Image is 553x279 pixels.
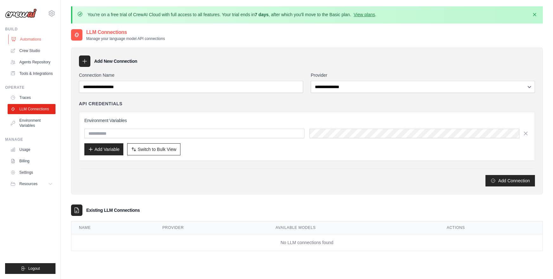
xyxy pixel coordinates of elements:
img: Logo [5,9,37,18]
span: Switch to Bulk View [138,146,176,152]
span: Logout [28,266,40,271]
button: Logout [5,263,55,274]
a: Environment Variables [8,115,55,131]
a: LLM Connections [8,104,55,114]
th: Actions [439,221,543,234]
div: Manage [5,137,55,142]
h2: LLM Connections [86,29,165,36]
a: Automations [8,34,56,44]
label: Connection Name [79,72,303,78]
div: Operate [5,85,55,90]
label: Provider [311,72,535,78]
a: Usage [8,145,55,155]
div: Build [5,27,55,32]
button: Resources [8,179,55,189]
th: Available Models [268,221,439,234]
button: Add Connection [485,175,535,186]
a: Tools & Integrations [8,68,55,79]
th: Provider [155,221,268,234]
a: View plans [354,12,375,17]
button: Add Variable [84,143,123,155]
th: Name [71,221,155,234]
td: No LLM connections found [71,234,543,251]
h3: Existing LLM Connections [86,207,140,213]
a: Settings [8,167,55,178]
h4: API Credentials [79,101,122,107]
a: Billing [8,156,55,166]
h3: Add New Connection [94,58,137,64]
a: Agents Repository [8,57,55,67]
button: Switch to Bulk View [127,143,180,155]
span: Resources [19,181,37,186]
p: Manage your language model API connections [86,36,165,41]
strong: 7 days [255,12,269,17]
a: Crew Studio [8,46,55,56]
a: Traces [8,93,55,103]
p: You're on a free trial of CrewAI Cloud with full access to all features. Your trial ends in , aft... [88,11,376,18]
h3: Environment Variables [84,117,530,124]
